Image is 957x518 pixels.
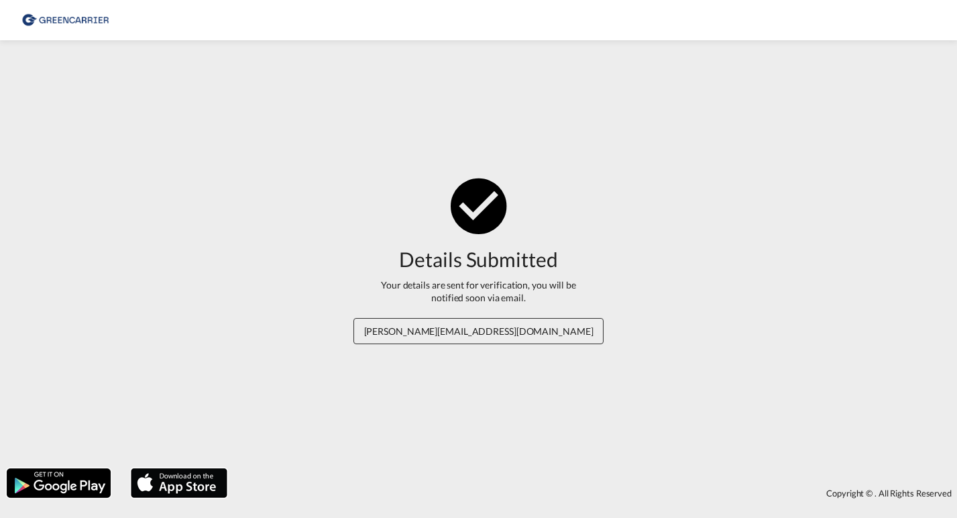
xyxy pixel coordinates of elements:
div: Copyright © . All Rights Reserved [234,482,957,505]
img: apple.png [129,467,229,499]
img: google.png [5,467,112,499]
div: Your details are sent for verification, you will be notified soon via email. [368,278,589,305]
div: Details Submitted [399,245,557,273]
md-icon: icon-checkbox-marked-circle [445,171,512,238]
img: 8cf206808afe11efa76fcd1e3d746489.png [20,5,111,36]
span: [PERSON_NAME][EMAIL_ADDRESS][DOMAIN_NAME] [353,318,604,344]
